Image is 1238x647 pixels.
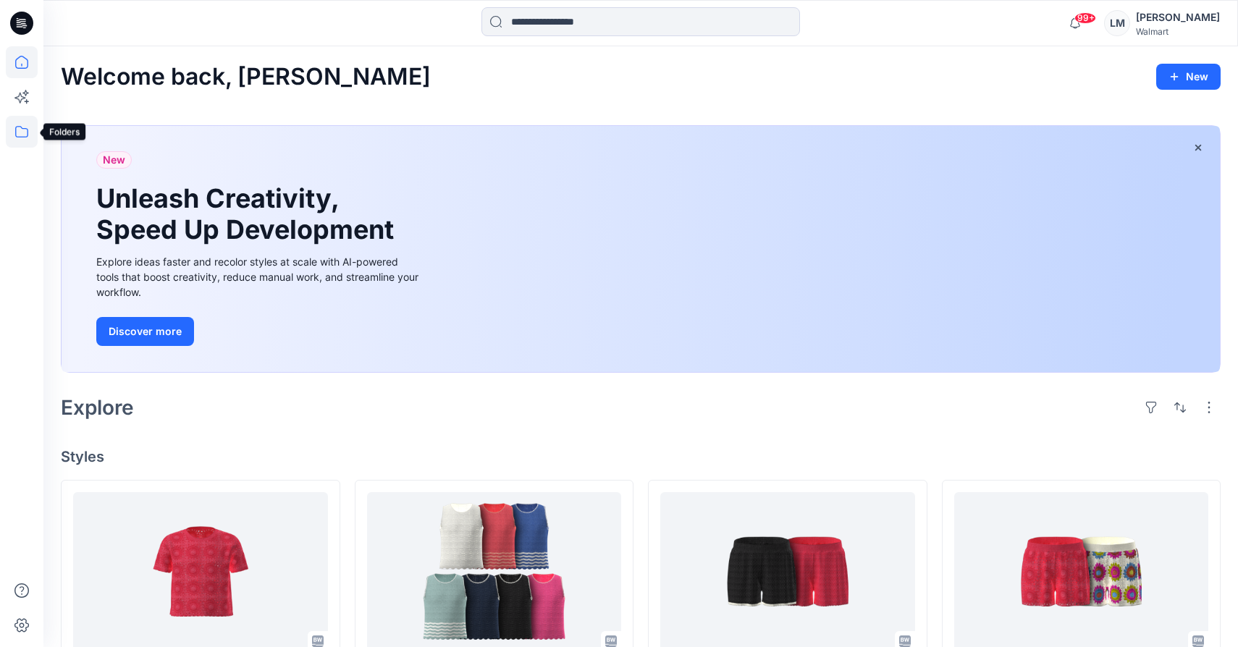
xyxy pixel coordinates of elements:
h2: Welcome back, [PERSON_NAME] [61,64,431,90]
span: 99+ [1074,12,1096,24]
span: New [103,151,125,169]
h4: Styles [61,448,1221,465]
div: Explore ideas faster and recolor styles at scale with AI-powered tools that boost creativity, red... [96,254,422,300]
div: Walmart [1136,26,1220,37]
a: Discover more [96,317,422,346]
button: Discover more [96,317,194,346]
button: New [1156,64,1221,90]
div: LM [1104,10,1130,36]
h2: Explore [61,396,134,419]
h1: Unleash Creativity, Speed Up Development [96,183,400,245]
div: [PERSON_NAME] [1136,9,1220,26]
